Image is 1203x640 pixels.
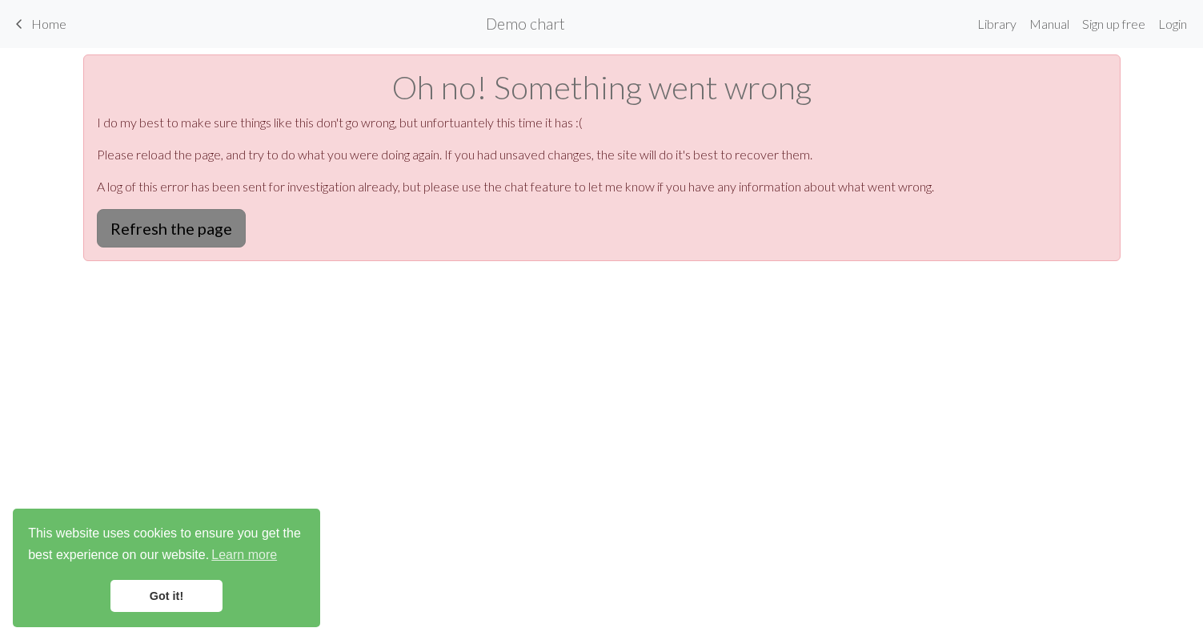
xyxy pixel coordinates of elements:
p: A log of this error has been sent for investigation already, but please use the chat feature to l... [97,177,1107,196]
a: Home [10,10,66,38]
a: Sign up free [1076,8,1152,40]
a: dismiss cookie message [110,580,223,612]
button: Refresh the page [97,209,246,248]
p: I do my best to make sure things like this don't go wrong, but unfortuantely this time it has :( [97,113,1107,132]
span: keyboard_arrow_left [10,13,29,35]
a: Login [1152,8,1193,40]
a: Manual [1023,8,1076,40]
a: Library [971,8,1023,40]
span: This website uses cookies to ensure you get the best experience on our website. [28,524,305,567]
div: cookieconsent [13,509,320,627]
span: Home [31,16,66,31]
a: learn more about cookies [209,543,279,567]
h1: Oh no! Something went wrong [97,68,1107,107]
h2: Demo chart [486,14,565,33]
p: Please reload the page, and try to do what you were doing again. If you had unsaved changes, the ... [97,145,1107,164]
